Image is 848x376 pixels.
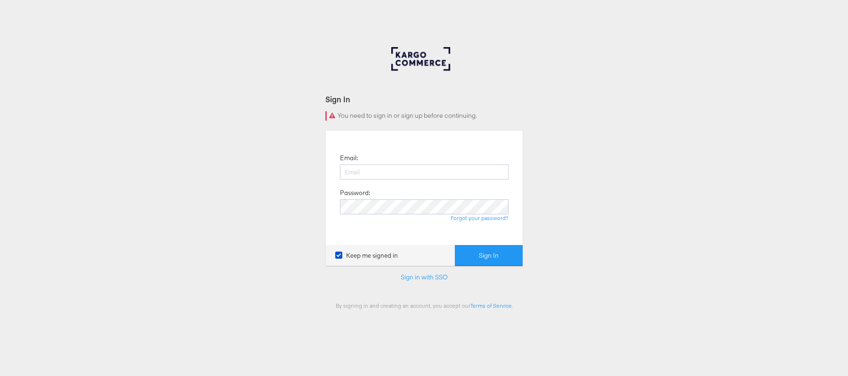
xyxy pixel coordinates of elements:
[325,111,523,121] div: You need to sign in or sign up before continuing.
[325,302,523,309] div: By signing in and creating an account, you accept our .
[340,154,358,163] label: Email:
[335,251,398,260] label: Keep me signed in
[401,273,448,281] a: Sign in with SSO
[470,302,512,309] a: Terms of Service
[340,188,370,197] label: Password:
[455,245,523,266] button: Sign In
[340,164,509,180] input: Email
[451,214,509,221] a: Forgot your password?
[325,94,523,105] div: Sign In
